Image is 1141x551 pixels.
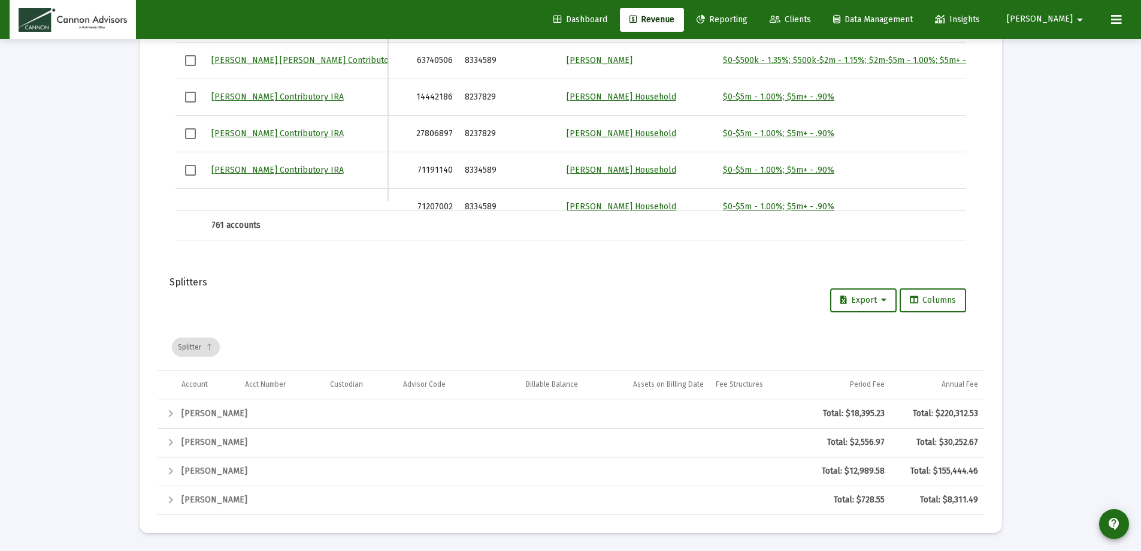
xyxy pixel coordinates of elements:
td: 8334589 [459,189,561,225]
td: Column Advisor Code [397,371,484,399]
td: Column Acct Number [239,371,325,399]
div: Annual Fee [942,380,978,389]
a: $0-$500k - 1.35%; $500k-$2m - 1.15%; $2m-$5m - 1.00%; $5m+ - .50% [723,55,986,65]
span: Clients [770,14,811,25]
a: [PERSON_NAME] Contributory IRA [211,128,344,138]
td: Expand [158,457,175,486]
a: $0-$5m - 1.00%; $5m+ - .90% [723,165,834,175]
a: [PERSON_NAME] Household [567,165,676,175]
a: [PERSON_NAME] [PERSON_NAME] Contributory [PERSON_NAME] [211,55,465,65]
a: Insights [925,8,989,32]
div: Total: $8,311.49 [897,494,978,506]
td: Expand [158,428,175,457]
td: Expand [158,486,175,514]
span: Data Management [833,14,913,25]
td: Column Account [175,371,239,399]
a: Clients [760,8,821,32]
a: $0-$5m - 1.00%; $5m+ - .90% [723,128,834,138]
td: Expand [158,399,175,428]
button: Export [830,288,897,312]
td: 27806897 [388,116,459,152]
div: Total: $18,395.23 [809,408,885,420]
div: [PERSON_NAME] [181,436,797,448]
span: [PERSON_NAME] [1007,14,1073,25]
mat-icon: arrow_drop_down [1073,8,1087,32]
div: Total: $30,252.67 [897,436,978,448]
div: Account [181,380,208,389]
div: [PERSON_NAME] [181,408,797,420]
td: Column Annual Fee [891,371,984,399]
a: [PERSON_NAME] Household [567,128,676,138]
td: 8237829 [459,116,561,152]
div: Billable Balance [526,380,578,389]
span: Columns [910,295,956,305]
a: [PERSON_NAME] Household [567,92,676,102]
td: 8334589 [459,43,561,79]
div: Select row [185,92,196,103]
td: 71191140 [388,152,459,189]
div: Splitter [172,338,220,357]
a: [PERSON_NAME] Contributory IRA [211,92,344,102]
div: Select row [185,55,196,66]
button: Columns [900,288,966,312]
td: Column Custodian [324,371,397,399]
span: Insights [935,14,980,25]
td: 14442186 [388,79,459,116]
mat-icon: contact_support [1107,517,1121,531]
a: Revenue [620,8,684,32]
div: Splitters [170,276,972,288]
div: Period Fee [850,380,885,389]
div: Total: $155,444.46 [897,465,978,477]
div: Data grid toolbar [172,324,976,370]
td: Column Period Fee [803,371,891,399]
a: Dashboard [544,8,617,32]
div: Assets on Billing Date [633,380,704,389]
img: Dashboard [19,8,127,32]
td: Column Fee Structures [710,371,802,399]
td: Column Assets on Billing Date [584,371,710,399]
span: Export [840,295,886,305]
a: [PERSON_NAME] Contributory IRA [211,165,344,175]
a: Data Management [824,8,922,32]
button: [PERSON_NAME] [992,7,1101,31]
div: Total: $12,989.58 [809,465,885,477]
a: Reporting [687,8,757,32]
div: [PERSON_NAME] [181,465,797,477]
td: 8334589 [459,152,561,189]
td: 8237829 [459,79,561,116]
div: Custodian [330,380,363,389]
div: Total: $728.55 [809,494,885,506]
div: 761 accounts [211,219,382,231]
td: 63740506 [388,43,459,79]
div: Fee Structures [716,380,763,389]
div: Acct Number [245,380,286,389]
div: Total: $220,312.53 [897,408,978,420]
div: Select row [185,165,196,176]
a: [PERSON_NAME] [567,55,632,65]
span: Dashboard [553,14,607,25]
span: Revenue [629,14,674,25]
a: [PERSON_NAME] Household [567,201,676,212]
span: Reporting [697,14,747,25]
td: Column Billable Balance [483,371,584,399]
div: Total: $2,556.97 [809,436,885,448]
a: $0-$5m - 1.00%; $5m+ - .90% [723,201,834,212]
td: 71207002 [388,189,459,225]
div: Select row [185,128,196,139]
div: Data grid [158,324,984,515]
div: Advisor Code [403,380,446,389]
div: [PERSON_NAME] [181,494,797,506]
a: $0-$5m - 1.00%; $5m+ - .90% [723,92,834,102]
